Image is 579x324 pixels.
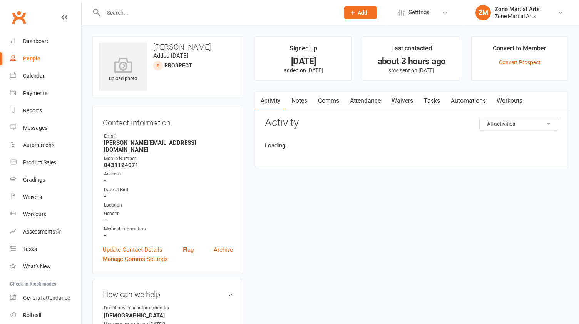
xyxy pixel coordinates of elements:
a: Product Sales [10,154,81,171]
div: Email [104,133,233,140]
a: Automations [10,137,81,154]
input: Search... [101,7,334,18]
div: Mobile Number [104,155,233,162]
div: Date of Birth [104,186,233,194]
h3: Activity [265,117,558,129]
span: Add [358,10,367,16]
div: Reports [23,107,42,114]
strong: - [104,217,233,224]
a: Waivers [10,189,81,206]
div: General attendance [23,295,70,301]
div: Dashboard [23,38,50,44]
a: Workouts [10,206,81,223]
a: Tasks [10,240,81,258]
div: Tasks [23,246,37,252]
div: about 3 hours ago [370,57,453,65]
div: Calendar [23,73,45,79]
time: Added [DATE] [153,52,188,59]
strong: [PERSON_NAME][EMAIL_ADDRESS][DOMAIN_NAME] [104,139,233,153]
a: What's New [10,258,81,275]
div: Address [104,170,233,178]
div: Gradings [23,177,45,183]
a: Comms [313,92,345,110]
a: Gradings [10,171,81,189]
div: Messages [23,125,47,131]
div: Payments [23,90,47,96]
a: Manage Comms Settings [103,254,168,264]
div: [DATE] [262,57,345,65]
span: Settings [408,4,430,21]
div: Product Sales [23,159,56,165]
a: Workouts [491,92,528,110]
div: Signed up [289,43,317,57]
div: Roll call [23,312,41,318]
strong: - [104,193,233,200]
button: Add [344,6,377,19]
div: What's New [23,263,51,269]
div: upload photo [99,57,147,83]
div: Automations [23,142,54,148]
a: Waivers [386,92,418,110]
li: Loading... [265,141,558,150]
div: Last contacted [391,43,432,57]
div: Assessments [23,229,61,235]
strong: - [104,232,233,239]
a: Notes [286,92,313,110]
a: Roll call [10,307,81,324]
a: People [10,50,81,67]
div: People [23,55,40,62]
h3: Contact information [103,115,233,127]
a: Tasks [418,92,445,110]
h3: How can we help [103,290,233,299]
p: added on [DATE] [262,67,345,73]
div: Location [104,202,233,209]
strong: [DEMOGRAPHIC_DATA] [104,312,233,319]
a: Archive [214,245,233,254]
a: Reports [10,102,81,119]
snap: prospect [164,62,192,68]
div: I'm interested in information for [104,304,169,312]
a: General attendance kiosk mode [10,289,81,307]
div: ZM [475,5,491,20]
a: Payments [10,85,81,102]
a: Flag [183,245,194,254]
h3: [PERSON_NAME] [99,43,237,51]
div: Gender [104,210,233,217]
div: Zone Martial Arts [495,6,540,13]
div: Workouts [23,211,46,217]
div: Zone Martial Arts [495,13,540,20]
div: Convert to Member [493,43,546,57]
a: Activity [255,92,286,110]
strong: 0431124071 [104,162,233,169]
a: Dashboard [10,33,81,50]
p: sms sent on [DATE] [370,67,453,73]
a: Attendance [345,92,386,110]
a: Calendar [10,67,81,85]
a: Convert Prospect [499,59,541,65]
a: Assessments [10,223,81,240]
div: Waivers [23,194,42,200]
a: Update Contact Details [103,245,162,254]
strong: - [104,177,233,184]
div: Medical Information [104,225,233,233]
a: Clubworx [9,8,28,27]
a: Messages [10,119,81,137]
a: Automations [445,92,491,110]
